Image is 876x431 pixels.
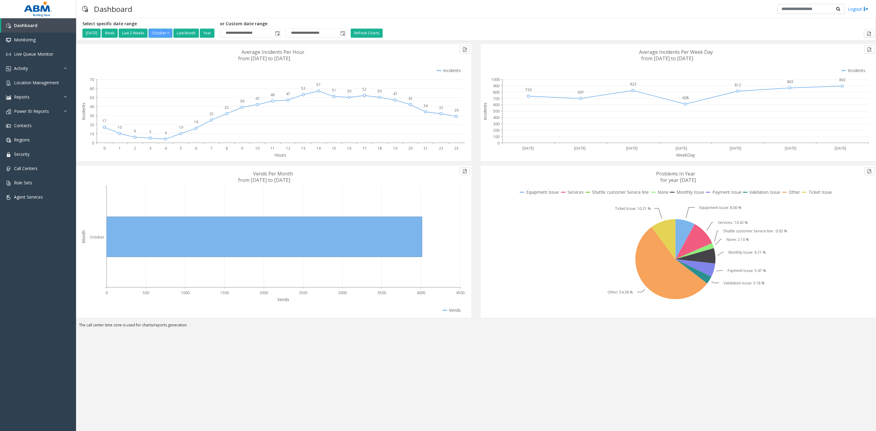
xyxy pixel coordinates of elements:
[785,146,796,151] text: [DATE]
[423,146,428,151] text: 21
[682,95,689,100] text: 608
[253,170,293,177] text: Vends Per Month
[417,290,425,295] text: 4000
[117,125,122,130] text: 10
[6,109,11,114] img: 'icon'
[408,96,412,101] text: 42
[699,205,742,210] text: Equipment Issue: 8.00 %
[90,113,94,118] text: 30
[6,52,11,57] img: 'icon'
[90,131,94,137] text: 10
[493,83,499,89] text: 900
[81,103,86,120] text: Incidents
[90,77,94,82] text: 70
[6,181,11,186] img: 'icon'
[90,86,94,91] text: 60
[730,146,741,151] text: [DATE]
[574,146,586,151] text: [DATE]
[81,230,86,243] text: Month
[6,152,11,157] img: 'icon'
[1,18,76,33] a: Dashboard
[224,105,229,110] text: 32
[347,89,351,94] text: 50
[724,280,765,286] text: Validation Issue: 3.18 %
[493,121,499,127] text: 300
[299,290,307,295] text: 2500
[377,146,382,151] text: 18
[362,87,367,92] text: 52
[839,77,846,82] text: 892
[864,167,874,175] button: Export to pdf
[639,49,713,55] text: Average Incidents Per Week Day
[493,96,499,101] text: 700
[14,180,32,186] span: Rule Sets
[728,268,766,273] text: Payment Issue: 5.47 %
[6,38,11,43] img: 'icon'
[14,51,53,57] span: Live Queue Monitor
[179,125,183,130] text: 10
[90,122,94,127] text: 20
[90,95,94,100] text: 50
[525,87,532,92] text: 733
[149,129,151,134] text: 5
[106,290,108,295] text: 0
[6,138,11,143] img: 'icon'
[259,290,268,295] text: 2000
[615,206,651,211] text: Ticket Issue: 10.21 %
[787,79,793,84] text: 863
[102,29,118,38] button: Week
[6,166,11,171] img: 'icon'
[454,108,458,113] text: 29
[6,66,11,71] img: 'icon'
[277,297,289,302] text: Vends
[339,29,346,37] span: Toggle popup
[728,250,766,255] text: Monthly Issue: 6.21 %
[497,141,499,146] text: 0
[240,99,244,104] text: 39
[408,146,412,151] text: 20
[200,29,214,38] button: Year
[149,146,151,151] text: 3
[173,29,199,38] button: Last Month
[301,86,305,91] text: 53
[238,177,290,183] text: from [DATE] to [DATE]
[522,146,534,151] text: [DATE]
[226,146,228,151] text: 8
[119,29,148,38] button: Last 2 Weeks
[454,146,458,151] text: 23
[460,167,470,175] button: Export to pdf
[14,165,37,171] span: Call Centers
[864,6,868,12] img: logout
[238,55,290,62] text: from [DATE] to [DATE]
[91,2,135,16] h3: Dashboard
[274,29,280,37] span: Toggle popup
[270,92,275,97] text: 46
[242,49,304,55] text: Average Incidents Per Hour
[210,146,213,151] text: 7
[726,237,749,242] text: None: 2.10 %
[393,91,397,96] text: 47
[76,322,876,331] div: The call center time zone is used for charts/reports generation
[332,146,336,151] text: 15
[90,235,104,240] text: October
[493,115,499,120] text: 400
[393,146,397,151] text: 19
[102,118,106,123] text: 17
[82,2,88,16] img: pageIcon
[332,88,336,93] text: 51
[209,111,214,116] text: 25
[493,109,499,114] text: 500
[286,91,290,96] text: 47
[14,37,36,43] span: Monitoring
[165,130,167,135] text: 4
[180,146,182,151] text: 5
[220,290,229,295] text: 1500
[6,195,11,200] img: 'icon'
[676,152,695,158] text: WeekDay
[482,103,488,120] text: Incidents
[165,146,167,151] text: 4
[6,95,11,100] img: 'icon'
[362,146,367,151] text: 17
[255,96,259,101] text: 42
[82,21,215,26] h5: Select specific date range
